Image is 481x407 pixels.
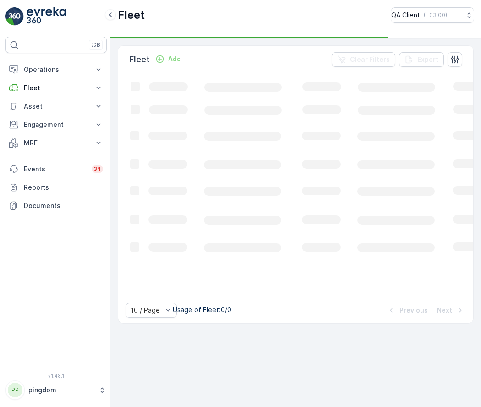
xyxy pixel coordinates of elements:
[28,385,94,395] p: pingdom
[399,52,444,67] button: Export
[5,197,107,215] a: Documents
[5,160,107,178] a: Events34
[5,60,107,79] button: Operations
[24,65,88,74] p: Operations
[399,306,428,315] p: Previous
[5,134,107,152] button: MRF
[91,41,100,49] p: ⌘B
[27,7,66,26] img: logo_light-DOdMpM7g.png
[118,8,145,22] p: Fleet
[332,52,395,67] button: Clear Filters
[5,7,24,26] img: logo
[152,54,185,65] button: Add
[391,11,420,20] p: QA Client
[5,97,107,115] button: Asset
[5,79,107,97] button: Fleet
[24,183,103,192] p: Reports
[24,102,88,111] p: Asset
[5,115,107,134] button: Engagement
[5,373,107,379] span: v 1.48.1
[24,83,88,93] p: Fleet
[173,305,231,314] p: Usage of Fleet : 0/0
[93,165,101,173] p: 34
[24,120,88,129] p: Engagement
[424,11,447,19] p: ( +03:00 )
[5,380,107,400] button: PPpingdom
[350,55,390,64] p: Clear Filters
[386,305,429,316] button: Previous
[391,7,474,23] button: QA Client(+03:00)
[417,55,438,64] p: Export
[437,306,452,315] p: Next
[5,178,107,197] a: Reports
[168,55,181,64] p: Add
[24,201,103,210] p: Documents
[129,53,150,66] p: Fleet
[436,305,466,316] button: Next
[24,138,88,148] p: MRF
[8,383,22,397] div: PP
[24,165,86,174] p: Events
